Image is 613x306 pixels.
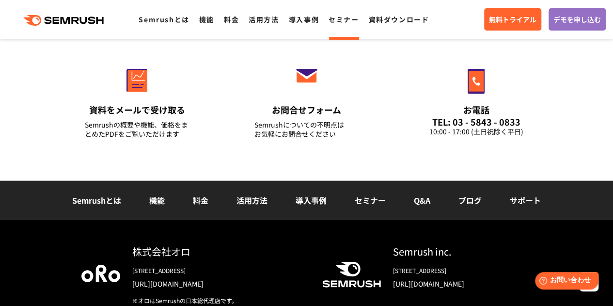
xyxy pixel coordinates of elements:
[132,244,307,258] div: 株式会社オロ
[254,120,359,139] div: Semrushについての不明点は お気軽にお問合せください
[549,8,606,31] a: デモを申し込む
[254,104,359,116] div: お問合せフォーム
[193,194,208,206] a: 料金
[139,15,189,24] a: Semrushとは
[368,15,429,24] a: 資料ダウンロード
[64,48,210,151] a: 資料をメールで受け取る Semrushの概要や機能、価格をまとめたPDFをご覧いただけます
[224,15,239,24] a: 料金
[424,127,529,136] div: 10:00 - 17:00 (土日祝除く平日)
[289,15,319,24] a: 導入事例
[414,194,430,206] a: Q&A
[85,104,189,116] div: 資料をメールで受け取る
[393,244,532,258] div: Semrush inc.
[458,194,482,206] a: ブログ
[81,265,120,282] img: oro company
[85,120,189,139] div: Semrushの概要や機能、価格をまとめたPDFをご覧いただけます
[329,15,359,24] a: セミナー
[355,194,386,206] a: セミナー
[424,116,529,127] div: TEL: 03 - 5843 - 0833
[234,48,379,151] a: お問合せフォーム Semrushについての不明点はお気軽にお問合せください
[553,14,601,25] span: デモを申し込む
[296,194,327,206] a: 導入事例
[424,104,529,116] div: お電話
[249,15,279,24] a: 活用方法
[149,194,165,206] a: 機能
[132,296,307,305] div: ※オロはSemrushの日本総代理店です。
[489,14,536,25] span: 無料トライアル
[393,266,532,275] div: [STREET_ADDRESS]
[527,268,602,295] iframe: Help widget launcher
[72,194,121,206] a: Semrushとは
[199,15,214,24] a: 機能
[132,266,307,275] div: [STREET_ADDRESS]
[236,194,267,206] a: 活用方法
[132,279,307,289] a: [URL][DOMAIN_NAME]
[510,194,541,206] a: サポート
[393,279,532,289] a: [URL][DOMAIN_NAME]
[484,8,541,31] a: 無料トライアル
